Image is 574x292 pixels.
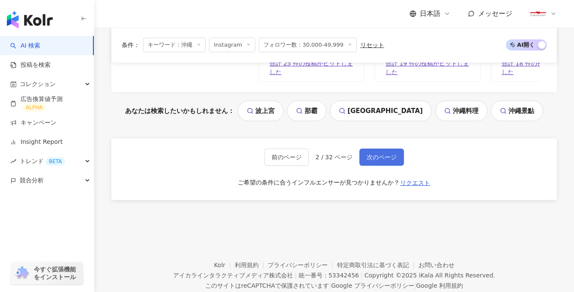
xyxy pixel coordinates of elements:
[331,282,414,289] a: Google プライバシーポリシー
[209,38,255,52] span: Instagram
[414,282,416,289] span: |
[361,272,363,279] span: |
[359,149,404,166] button: 次のページ
[435,101,487,121] a: 沖繩料理
[360,42,384,48] div: リセット
[235,262,268,268] a: 利用規約
[416,282,463,289] a: Google 利用規約
[111,101,557,121] div: あなたは検索したいかもしれません：
[143,38,206,52] span: キーワード：沖繩
[45,157,65,166] div: BETA
[295,272,297,279] span: |
[11,262,83,285] a: chrome extension今すぐ拡張機能をインストール
[329,282,331,289] span: |
[491,101,543,121] a: 沖繩景點
[375,54,480,81] a: 合計 19 件の投稿がヒットしました
[367,154,397,161] span: 次のページ
[419,262,454,268] a: お問い合わせ
[173,272,293,279] div: アイカラインタラクティブメディア株式会社
[10,42,40,50] a: searchAI 検索
[122,42,140,48] span: 条件 ：
[299,272,359,279] div: 統一番号：53342456
[238,179,400,187] div: ご希望の条件に合うインフルエンサーが見つかりませんか？
[259,38,357,52] span: フォロワー数：30,000-49,999
[268,262,337,268] a: プライバシーポリシー
[14,266,30,280] img: chrome extension
[386,60,470,76] span: 合計 19 件の投稿がヒットしました
[238,101,284,121] a: 波上宮
[337,262,419,268] a: 特定商取引法に基づく表記
[400,179,430,186] span: リクエスト
[269,60,354,76] span: 合計 25 件の投稿がヒットしました
[10,138,63,146] a: Insight Report
[365,272,495,279] div: Copyright © 2025 All Rights Reserved.
[10,119,57,127] a: キャンペーン
[264,149,309,166] button: 前のページ
[10,158,16,164] span: rise
[316,154,353,161] span: 2 / 32 ページ
[10,61,51,69] a: 投稿を検索
[214,262,234,268] a: Kolr
[34,265,81,281] span: 今すぐ拡張機能をインストール
[420,9,440,18] span: 日本語
[20,74,56,94] span: コレクション
[530,6,546,22] img: 359824279_785383976458838_6227106914348312772_n.png
[272,154,302,161] span: 前のページ
[10,95,87,112] a: 広告換算値予測ALPHA
[287,101,326,121] a: 那霸
[20,152,65,171] span: トレンド
[259,54,364,81] a: 合計 25 件の投稿がヒットしました
[419,272,433,279] a: iKala
[205,280,463,291] span: このサイトはreCAPTCHAで保護されています
[20,171,44,190] span: 競合分析
[400,176,430,190] button: リクエスト
[478,9,512,18] span: メッセージ
[330,101,432,121] a: [GEOGRAPHIC_DATA]
[7,11,53,28] img: logo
